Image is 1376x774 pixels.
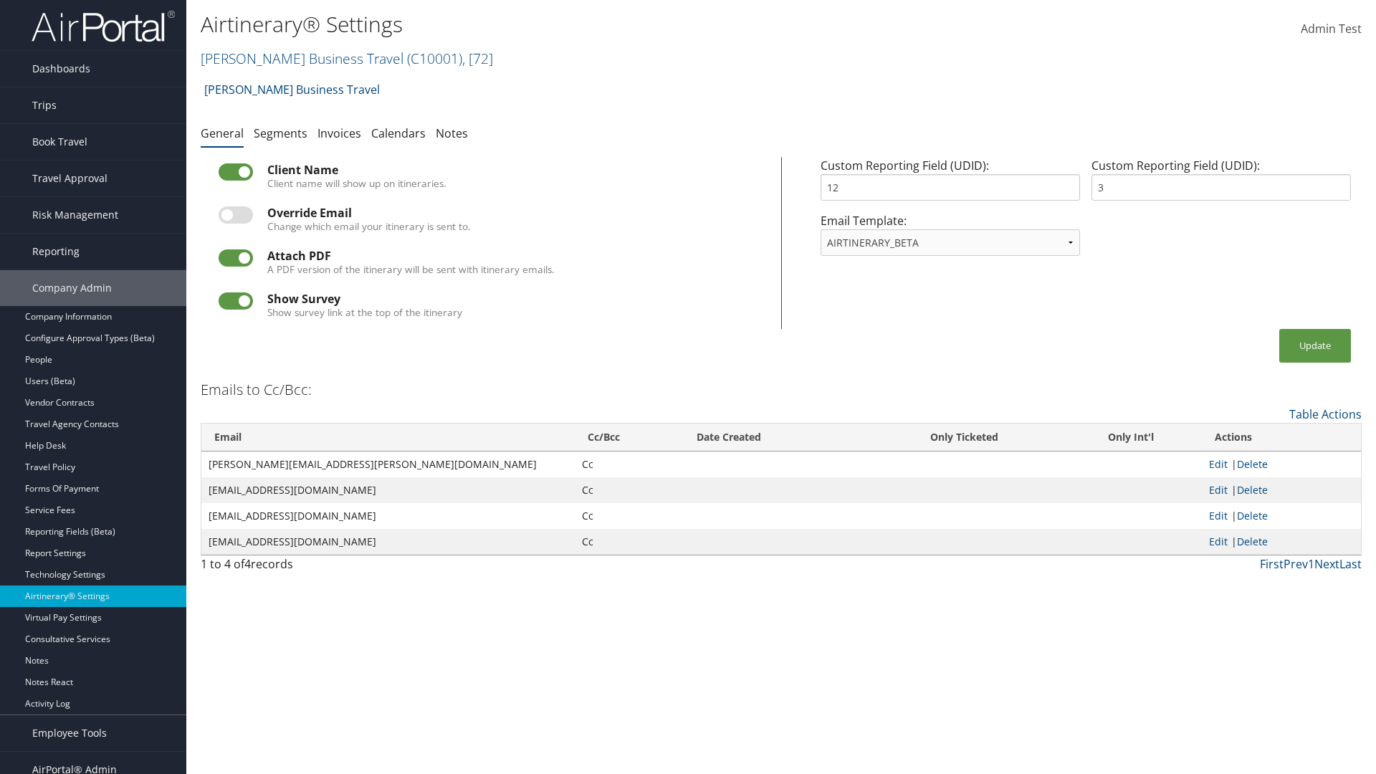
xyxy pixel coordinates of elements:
td: Cc [575,503,684,529]
a: [PERSON_NAME] Business Travel [204,75,380,104]
a: Segments [254,125,307,141]
span: 4 [244,556,251,572]
td: | [1202,529,1361,555]
a: Calendars [371,125,426,141]
a: Invoices [317,125,361,141]
td: | [1202,477,1361,503]
span: Travel Approval [32,161,107,196]
a: Edit [1209,535,1228,548]
span: Employee Tools [32,715,107,751]
th: Email: activate to sort column ascending [201,424,575,451]
td: [PERSON_NAME][EMAIL_ADDRESS][PERSON_NAME][DOMAIN_NAME] [201,451,575,477]
span: ( C10001 ) [407,49,462,68]
a: Delete [1237,483,1268,497]
a: Delete [1237,535,1268,548]
div: Show Survey [267,292,763,305]
th: Actions [1202,424,1361,451]
a: Edit [1209,509,1228,522]
div: Client Name [267,163,763,176]
a: Edit [1209,483,1228,497]
td: Cc [575,477,684,503]
a: First [1260,556,1284,572]
a: Notes [436,125,468,141]
a: General [201,125,244,141]
a: Prev [1284,556,1308,572]
a: 1 [1308,556,1314,572]
div: Override Email [267,206,763,219]
span: Book Travel [32,124,87,160]
span: Admin Test [1301,21,1362,37]
h3: Emails to Cc/Bcc: [201,380,312,400]
a: Edit [1209,457,1228,471]
div: Custom Reporting Field (UDID): [1086,157,1357,212]
td: [EMAIL_ADDRESS][DOMAIN_NAME] [201,503,575,529]
a: Table Actions [1289,406,1362,422]
span: Risk Management [32,197,118,233]
label: Client name will show up on itineraries. [267,176,446,191]
a: Admin Test [1301,7,1362,52]
td: [EMAIL_ADDRESS][DOMAIN_NAME] [201,477,575,503]
div: Email Template: [815,212,1086,267]
td: | [1202,503,1361,529]
th: Only Int'l: activate to sort column ascending [1061,424,1201,451]
div: Custom Reporting Field (UDID): [815,157,1086,212]
h1: Airtinerary® Settings [201,9,975,39]
a: Last [1339,556,1362,572]
td: Cc [575,451,684,477]
button: Update [1279,329,1351,363]
a: Next [1314,556,1339,572]
td: Cc [575,529,684,555]
span: Company Admin [32,270,112,306]
th: Date Created: activate to sort column ascending [684,424,868,451]
label: A PDF version of the itinerary will be sent with itinerary emails. [267,262,555,277]
td: [EMAIL_ADDRESS][DOMAIN_NAME] [201,529,575,555]
th: Only Ticketed: activate to sort column ascending [868,424,1061,451]
a: [PERSON_NAME] Business Travel [201,49,493,68]
span: , [ 72 ] [462,49,493,68]
a: Delete [1237,509,1268,522]
span: Reporting [32,234,80,269]
th: Cc/Bcc: activate to sort column ascending [575,424,684,451]
div: 1 to 4 of records [201,555,482,580]
a: Delete [1237,457,1268,471]
span: Trips [32,87,57,123]
label: Show survey link at the top of the itinerary [267,305,462,320]
td: | [1202,451,1361,477]
span: Dashboards [32,51,90,87]
img: airportal-logo.png [32,9,175,43]
label: Change which email your itinerary is sent to. [267,219,471,234]
div: Attach PDF [267,249,763,262]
